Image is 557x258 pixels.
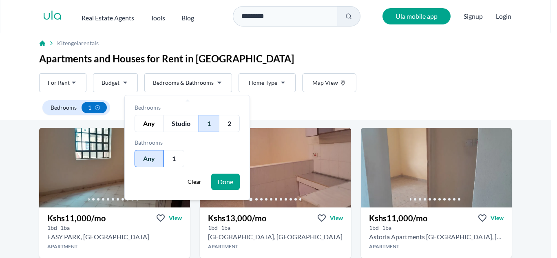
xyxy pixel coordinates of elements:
[188,178,201,186] span: Clear
[135,104,240,112] div: Bedrooms
[135,115,164,132] div: Any
[199,115,219,132] div: 1
[164,150,184,167] div: 1
[219,115,240,132] div: 2
[135,150,164,167] div: Any
[211,174,240,190] button: Done
[135,139,240,147] div: Bathrooms
[164,115,199,132] div: Studio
